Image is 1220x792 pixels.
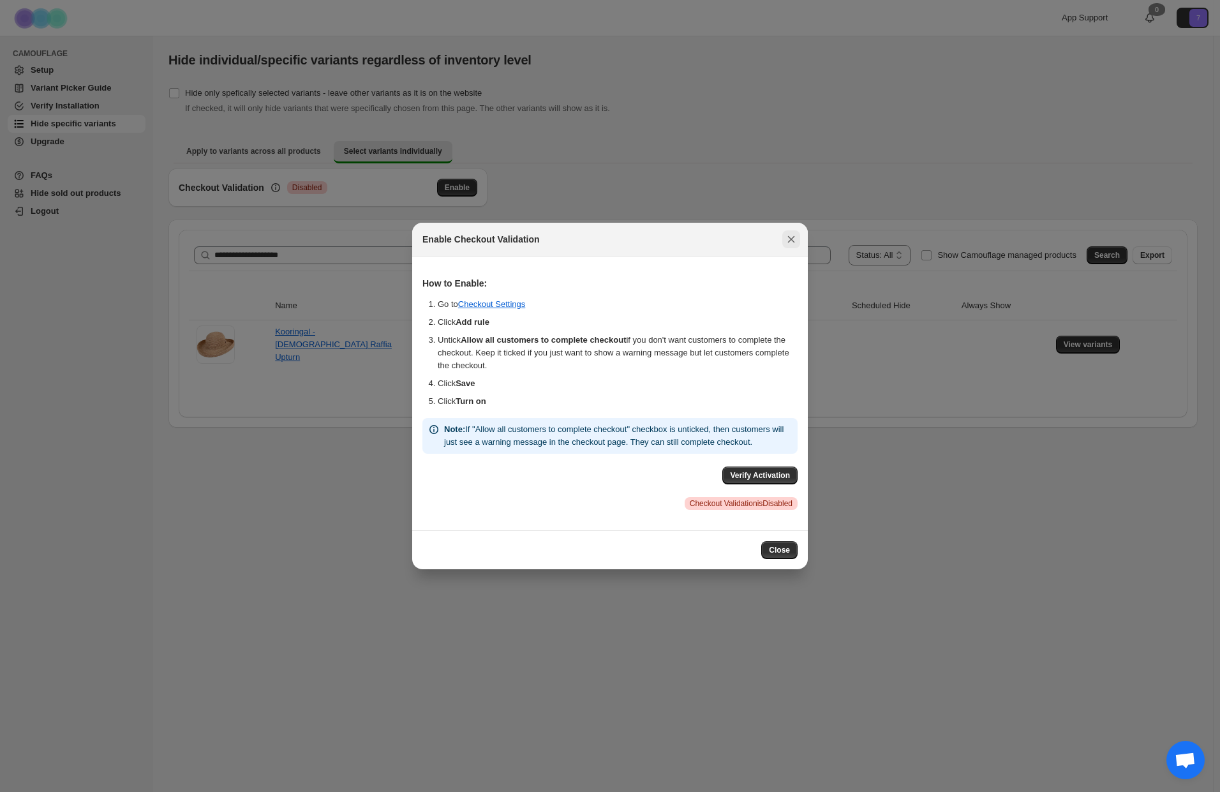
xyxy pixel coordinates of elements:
button: Close [761,541,798,559]
li: Click [438,377,798,390]
a: Checkout Settings [458,299,526,309]
strong: Note: [444,424,465,434]
b: Save [456,378,475,388]
span: Verify Activation [730,470,790,481]
li: Untick if you don't want customers to complete the checkout. Keep it ticked if you just want to s... [438,334,798,372]
b: Turn on [456,396,486,406]
li: Click [438,316,798,329]
span: Checkout Validation is Disabled [690,498,792,509]
h3: How to Enable: [422,277,798,290]
button: Verify Activation [722,467,798,484]
span: Close [769,545,790,555]
div: Open chat [1166,741,1205,779]
b: Add rule [456,317,489,327]
li: Go to [438,298,798,311]
li: Click [438,395,798,408]
b: Allow all customers to complete checkout [461,335,626,345]
button: Close [782,230,800,248]
h2: Enable Checkout Validation [422,233,540,246]
p: If "Allow all customers to complete checkout" checkbox is unticked, then customers will just see ... [444,423,792,449]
